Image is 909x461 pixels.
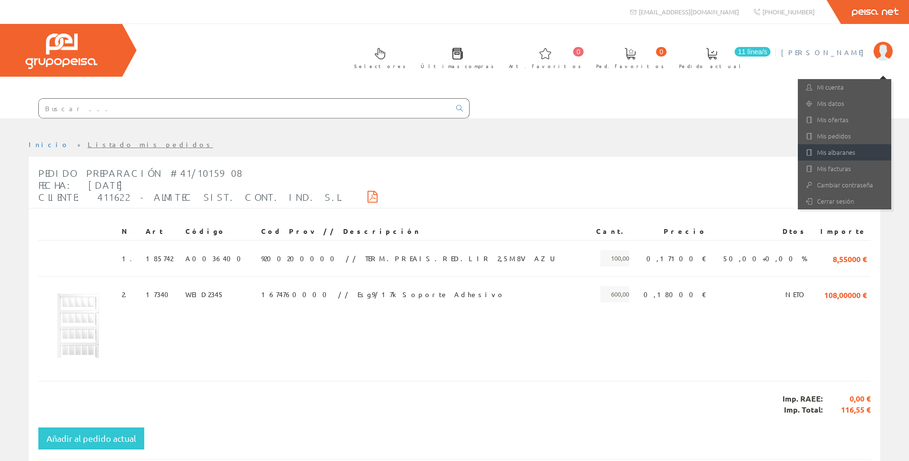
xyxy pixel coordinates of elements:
[833,250,867,266] span: 8,55000 €
[646,250,707,266] span: 0,17100 €
[38,427,144,449] button: Añadir al pedido actual
[38,381,871,427] div: Imp. RAEE: Imp. Total:
[811,223,871,240] th: Importe
[345,40,411,75] a: Selectores
[798,79,891,95] a: Mi cuenta
[633,223,711,240] th: Precio
[261,286,505,302] span: 1674760000 // Esg9/17k Soporte Adhesivo
[125,290,133,299] a: .
[588,223,633,240] th: Cant.
[142,223,182,240] th: Art
[42,286,114,358] img: Foto artículo (150x150)
[600,286,629,302] span: 600,00
[824,286,867,302] span: 108,00000 €
[669,40,773,75] a: 11 línea/s Pedido actual
[29,140,69,149] a: Inicio
[798,128,891,144] a: Mis pedidos
[596,61,664,71] span: Ped. favoritos
[257,223,589,240] th: Cod Prov // Descripción
[185,250,247,266] span: A0036400
[639,8,739,16] span: [EMAIL_ADDRESS][DOMAIN_NAME]
[656,47,667,57] span: 0
[146,250,173,266] span: 185742
[88,140,213,149] a: Listado mis pedidos
[573,47,584,57] span: 0
[25,34,97,69] img: Grupo Peisa
[644,286,707,302] span: 0,18000 €
[723,250,807,266] span: 50,00+0,00 %
[762,8,815,16] span: [PHONE_NUMBER]
[798,144,891,161] a: Mis albaranes
[130,254,138,263] a: .
[798,193,891,209] a: Cerrar sesión
[798,177,891,193] a: Cambiar contraseña
[421,61,494,71] span: Últimas compras
[122,286,133,302] span: 2
[185,286,224,302] span: WEID2345
[823,404,871,415] span: 116,55 €
[261,250,556,266] span: 9200200000 // TERM.PREAIS.RED.LIR 2,5M8V AZU
[182,223,257,240] th: Código
[354,61,406,71] span: Selectores
[823,393,871,404] span: 0,00 €
[39,99,450,118] input: Buscar ...
[368,193,378,200] i: Descargar PDF
[38,167,345,203] span: Pedido Preparación #41/1015908 Fecha: [DATE] Cliente: 411622 - ALMITEC SIST. CONT. IND. S.L.
[509,61,581,71] span: Art. favoritos
[798,161,891,177] a: Mis facturas
[785,286,807,302] span: NETO
[781,40,893,49] a: [PERSON_NAME]
[146,286,174,302] span: 17340
[600,250,629,266] span: 100,00
[679,61,744,71] span: Pedido actual
[798,112,891,128] a: Mis ofertas
[118,223,142,240] th: N
[122,250,138,266] span: 1
[411,40,499,75] a: Últimas compras
[735,47,771,57] span: 11 línea/s
[711,223,811,240] th: Dtos
[798,95,891,112] a: Mis datos
[781,47,869,57] span: [PERSON_NAME]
